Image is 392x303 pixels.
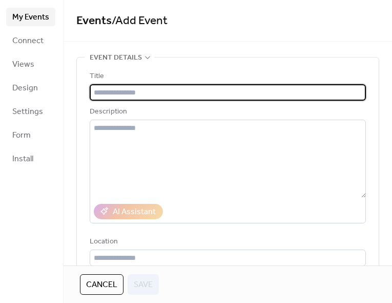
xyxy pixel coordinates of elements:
a: My Events [6,8,55,26]
div: Location [90,236,364,248]
a: Install [6,149,55,168]
span: Connect [12,35,44,47]
span: Event details [90,52,142,64]
a: Connect [6,31,55,50]
span: My Events [12,11,49,24]
span: Cancel [86,279,117,291]
span: Views [12,59,34,71]
button: Cancel [80,274,123,295]
div: Description [90,106,364,118]
span: Form [12,129,31,142]
span: / Add Event [112,10,168,32]
a: Settings [6,102,55,121]
a: Views [6,55,55,73]
span: Install [12,153,33,165]
a: Events [76,10,112,32]
a: Form [6,126,55,144]
span: Settings [12,106,43,118]
div: Title [90,70,364,83]
a: Design [6,79,55,97]
span: Design [12,82,38,94]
